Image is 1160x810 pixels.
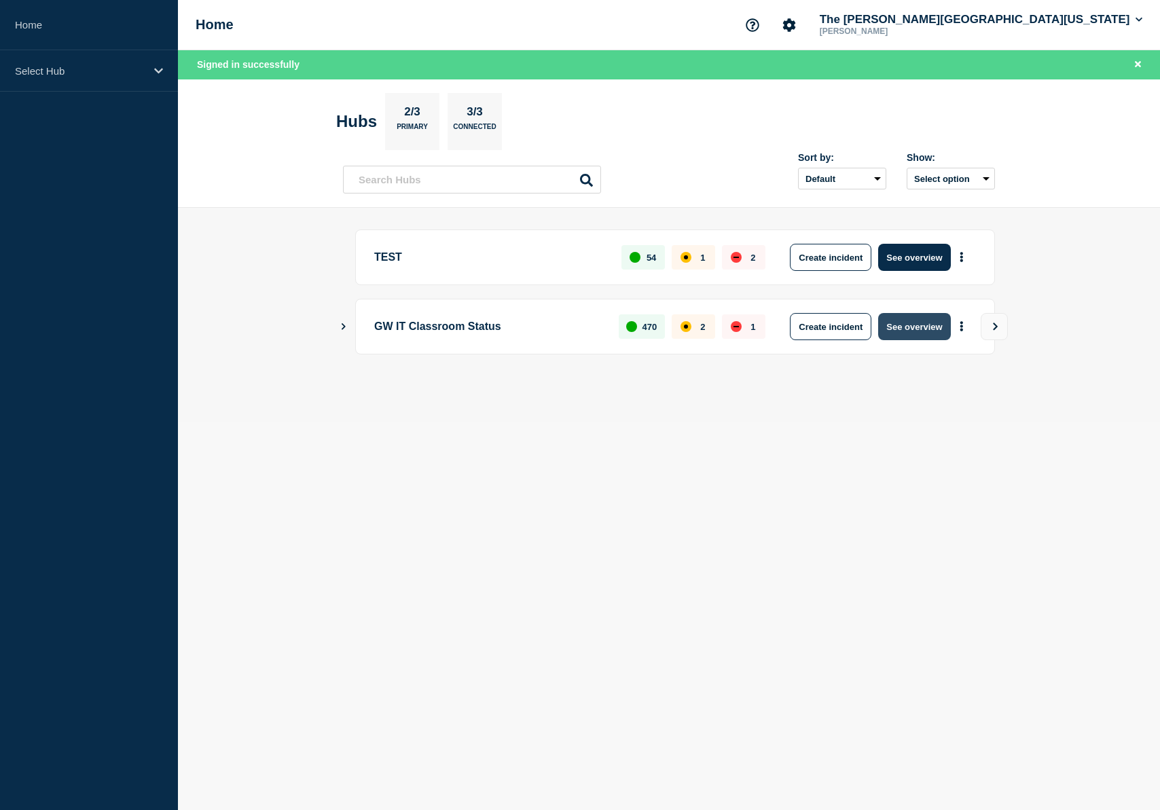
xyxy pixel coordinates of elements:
button: See overview [878,313,950,340]
button: Show Connected Hubs [340,322,347,332]
div: down [731,252,742,263]
div: Sort by: [798,152,886,163]
div: down [731,321,742,332]
p: 2/3 [399,105,426,123]
p: Select Hub [15,65,145,77]
p: 2 [750,253,755,263]
button: More actions [953,245,971,270]
p: GW IT Classroom Status [374,313,603,340]
p: 1 [700,253,705,263]
button: Support [738,11,767,39]
button: See overview [878,244,950,271]
p: 470 [642,322,657,332]
button: Close banner [1129,57,1146,73]
div: affected [681,321,691,332]
p: 54 [647,253,656,263]
button: Select option [907,168,995,189]
button: More actions [953,314,971,339]
div: up [626,321,637,332]
p: [PERSON_NAME] [817,26,958,36]
button: Create incident [790,313,871,340]
select: Sort by [798,168,886,189]
button: View [981,313,1008,340]
div: Show: [907,152,995,163]
p: Connected [453,123,496,137]
input: Search Hubs [343,166,601,194]
button: Create incident [790,244,871,271]
p: 1 [750,322,755,332]
h2: Hubs [336,112,377,131]
p: TEST [374,244,606,271]
h1: Home [196,17,234,33]
span: Signed in successfully [197,59,300,70]
div: affected [681,252,691,263]
p: 2 [700,322,705,332]
button: Account settings [775,11,803,39]
p: 3/3 [462,105,488,123]
div: up [630,252,640,263]
button: The [PERSON_NAME][GEOGRAPHIC_DATA][US_STATE] [817,13,1145,26]
p: Primary [397,123,428,137]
